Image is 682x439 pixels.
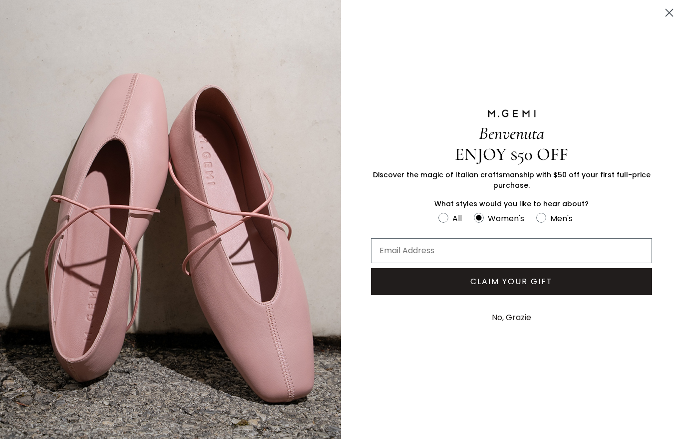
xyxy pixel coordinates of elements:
[371,238,652,263] input: Email Address
[550,212,573,225] div: Men's
[487,109,537,118] img: M.GEMI
[455,144,568,165] span: ENJOY $50 OFF
[452,212,462,225] div: All
[661,4,678,21] button: Close dialog
[479,123,544,144] span: Benvenuta
[371,268,652,295] button: CLAIM YOUR GIFT
[373,170,651,190] span: Discover the magic of Italian craftsmanship with $50 off your first full-price purchase.
[434,199,589,209] span: What styles would you like to hear about?
[488,212,524,225] div: Women's
[487,305,536,330] button: No, Grazie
